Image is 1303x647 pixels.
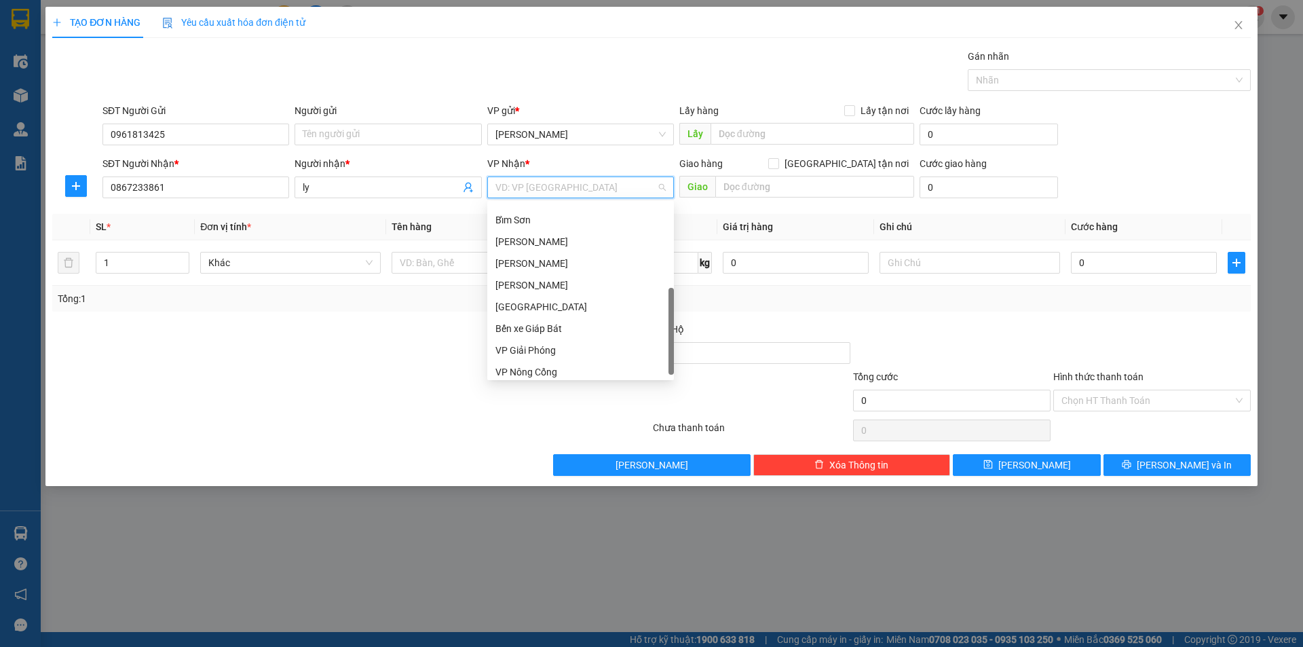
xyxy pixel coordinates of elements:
span: Giao hàng [679,158,723,169]
button: save[PERSON_NAME] [953,454,1100,476]
span: [PERSON_NAME] [998,458,1071,473]
span: Hoàng Sơn [495,124,666,145]
input: Dọc đường [715,176,914,198]
div: Như Thanh [487,274,674,296]
span: Lấy tận nơi [855,103,914,118]
div: SĐT Người Gửi [102,103,289,118]
span: Lấy [679,123,711,145]
span: SL [96,221,107,232]
div: Thái Nguyên [487,253,674,274]
div: Chưa thanh toán [651,420,852,444]
span: Giao [679,176,715,198]
th: Ghi chú [874,214,1065,240]
span: plus [1228,257,1245,268]
button: plus [65,175,87,197]
span: [PERSON_NAME] [616,458,688,473]
label: Cước giao hàng [920,158,987,169]
button: printer[PERSON_NAME] và In [1103,454,1251,476]
span: [PERSON_NAME] và In [1137,458,1232,473]
label: Hình thức thanh toán [1053,371,1144,382]
img: icon [162,18,173,29]
button: deleteXóa Thông tin [753,454,951,476]
div: Bỉm Sơn [495,212,666,227]
span: TẠO ĐƠN HÀNG [52,17,140,28]
div: [PERSON_NAME] [495,278,666,293]
div: VP Nông Cống [487,361,674,383]
input: Ghi Chú [880,252,1060,274]
div: VP Nông Cống [495,365,666,380]
span: HS1408250265 [144,55,224,69]
span: user-add [463,182,474,193]
input: Cước giao hàng [920,177,1058,198]
div: Người gửi [295,103,481,118]
input: Dọc đường [711,123,914,145]
span: close [1233,20,1244,31]
button: delete [58,252,79,274]
input: VD: Bàn, Ghế [392,252,572,274]
label: Cước lấy hàng [920,105,981,116]
button: [PERSON_NAME] [553,454,751,476]
span: plus [66,181,86,191]
span: VP Nhận [487,158,525,169]
strong: CHUYỂN PHÁT NHANH ĐÔNG LÝ [44,11,137,55]
div: VP gửi [487,103,674,118]
span: Khác [208,253,373,273]
span: plus [52,18,62,27]
div: Người nhận [295,156,481,171]
span: kg [698,252,712,274]
button: Close [1220,7,1258,45]
div: Hà Trung [487,231,674,253]
span: Tên hàng [392,221,432,232]
span: Lấy hàng [679,105,719,116]
input: 0 [723,252,869,274]
span: Xóa Thông tin [829,458,888,473]
input: Cước lấy hàng [920,124,1058,145]
span: Đơn vị tính [200,221,251,232]
img: logo [7,39,37,87]
span: Cước hàng [1071,221,1118,232]
strong: PHIẾU BIÊN NHẬN [54,75,128,104]
div: Bến xe Giáp Bát [487,318,674,339]
div: VP Giải Phóng [487,339,674,361]
div: [PERSON_NAME] [495,234,666,249]
div: SĐT Người Nhận [102,156,289,171]
label: Gán nhãn [968,51,1009,62]
span: delete [814,460,824,470]
span: Tổng cước [853,371,898,382]
div: Bỉm Sơn [487,209,674,231]
div: Tổng: 1 [58,291,503,306]
div: Bắc Ninh [487,296,674,318]
button: plus [1228,252,1245,274]
span: [GEOGRAPHIC_DATA] tận nơi [779,156,914,171]
div: [GEOGRAPHIC_DATA] [495,299,666,314]
span: SĐT XE [67,58,111,72]
span: Giá trị hàng [723,221,773,232]
span: printer [1122,460,1131,470]
span: Yêu cầu xuất hóa đơn điện tử [162,17,305,28]
div: Bến xe Giáp Bát [495,321,666,336]
div: [PERSON_NAME] [495,256,666,271]
div: VP Giải Phóng [495,343,666,358]
span: Thu Hộ [653,324,684,335]
span: save [983,460,993,470]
